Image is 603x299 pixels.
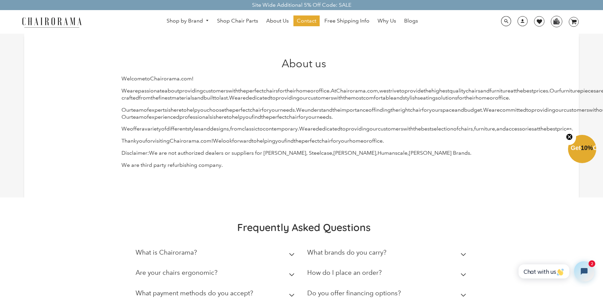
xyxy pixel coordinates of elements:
[187,125,201,132] span: styles
[192,75,193,82] span: !
[548,87,549,94] span: .
[383,138,384,144] span: .
[393,95,403,101] span: and
[161,125,166,132] span: of
[298,114,306,120] span: for
[549,87,559,94] span: Our
[216,114,227,120] span: here
[136,138,145,144] span: you
[369,125,378,132] span: our
[121,150,471,156] span: Disclaimer:We are not authorized dealers or suppliers for [PERSON_NAME], Steelcase,[PERSON_NAME],...
[232,114,243,120] span: help
[466,87,480,94] span: chairs
[213,138,221,144] span: We
[121,87,130,94] span: We
[511,256,600,287] iframe: Tidio Chat
[121,57,486,70] h1: About us
[163,16,212,26] a: Shop by Brand
[559,87,580,94] span: furniture
[121,162,223,168] span: We are third party refurbishing company.
[317,114,331,120] span: needs
[316,87,329,94] span: office
[250,107,262,113] span: chair
[131,107,144,113] span: team
[164,75,180,82] span: orama
[563,129,576,145] button: Close teaser
[301,138,319,144] span: perfect
[346,125,369,132] span: providing
[398,107,410,113] span: right
[114,15,470,28] nav: DesktopNavigation
[331,138,338,144] span: for
[379,87,386,94] span: we
[145,138,152,144] span: for
[262,107,269,113] span: for
[269,114,286,120] span: perfect
[307,289,401,297] h2: Do you offer financing options?
[227,114,232,120] span: to
[526,107,531,113] span: to
[368,107,374,113] span: of
[145,75,150,82] span: to
[329,87,331,94] span: .
[495,125,496,132] span: ,
[214,15,261,26] a: Shop Chair Parts
[551,16,562,26] img: WhatsApp_Image_2024-07-12_at_16.23.01.webp
[401,15,421,26] a: Blogs
[121,95,139,101] span: crafted
[369,138,383,144] span: office
[167,107,171,113] span: is
[170,138,183,144] span: Chair
[136,269,217,276] h2: Are your chairs ergonomic?
[232,138,252,144] span: forward
[136,221,472,234] h2: Frequently Asked Questions
[149,114,179,120] span: experienced
[308,95,333,101] span: customers
[217,17,258,25] span: Shop Chair Parts
[306,114,317,120] span: your
[212,114,216,120] span: is
[232,107,250,113] span: perfect
[374,107,391,113] span: finding
[515,87,523,94] span: the
[198,107,207,113] span: you
[136,264,297,285] summary: Are your chairs ergonomic?
[296,107,305,113] span: We
[378,17,396,25] span: Why Us
[418,95,435,101] span: seating
[404,87,424,94] span: provide
[449,87,466,94] span: quality
[319,138,331,144] span: chair
[440,107,455,113] span: space
[285,87,296,94] span: their
[229,125,230,132] span: ,
[572,125,573,132] span: .
[284,138,294,144] span: find
[121,114,131,120] span: Our
[269,107,280,113] span: your
[341,125,346,132] span: to
[224,107,232,113] span: the
[403,95,418,101] span: stylish
[571,145,602,151] span: Get Off
[144,107,149,113] span: of
[278,87,285,94] span: for
[246,87,263,94] span: perfect
[252,114,261,120] span: find
[257,138,275,144] span: helping
[410,107,422,113] span: chair
[171,107,182,113] span: here
[182,107,187,113] span: to
[299,125,308,132] span: We
[263,15,292,26] a: About Us
[500,107,526,113] span: committed
[564,107,589,113] span: customers
[203,87,228,94] span: customers
[331,114,333,120] span: .
[131,114,144,120] span: team
[298,125,299,132] span: .
[230,125,242,132] span: from
[297,17,316,25] span: Contact
[457,95,464,101] span: for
